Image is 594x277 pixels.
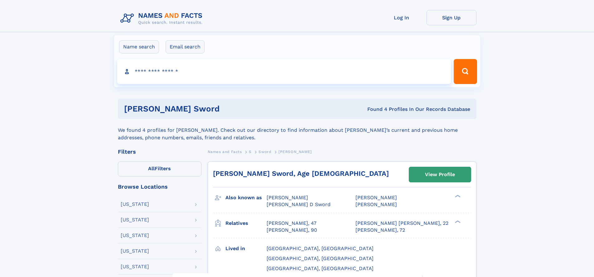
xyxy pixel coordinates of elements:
span: [PERSON_NAME] [355,201,397,207]
span: S [249,150,252,154]
div: ❯ [453,220,461,224]
a: View Profile [409,167,471,182]
span: [GEOGRAPHIC_DATA], [GEOGRAPHIC_DATA] [267,245,374,251]
a: Sign Up [427,10,476,25]
div: [US_STATE] [121,249,149,254]
h3: Relatives [225,218,267,229]
h1: [PERSON_NAME] Sword [124,105,293,113]
button: Search Button [454,59,477,84]
span: All [148,166,155,171]
div: [US_STATE] [121,217,149,222]
a: [PERSON_NAME] [PERSON_NAME], 22 [355,220,448,227]
span: Sword [258,150,271,154]
img: Logo Names and Facts [118,10,208,27]
a: [PERSON_NAME], 47 [267,220,316,227]
span: [PERSON_NAME] [267,195,308,200]
div: View Profile [425,167,455,182]
label: Filters [118,161,201,176]
span: [PERSON_NAME] [355,195,397,200]
div: [US_STATE] [121,264,149,269]
a: Sword [258,148,271,156]
a: [PERSON_NAME], 72 [355,227,405,234]
label: Email search [166,40,205,53]
a: Names and Facts [208,148,242,156]
div: Browse Locations [118,184,201,190]
a: Log In [377,10,427,25]
a: S [249,148,252,156]
h3: Also known as [225,192,267,203]
input: search input [117,59,451,84]
span: [GEOGRAPHIC_DATA], [GEOGRAPHIC_DATA] [267,255,374,261]
div: Filters [118,149,201,155]
a: [PERSON_NAME], 90 [267,227,317,234]
div: Found 4 Profiles In Our Records Database [293,106,470,113]
div: [US_STATE] [121,202,149,207]
span: [PERSON_NAME] [278,150,312,154]
div: We found 4 profiles for [PERSON_NAME]. Check out our directory to find information about [PERSON_... [118,119,476,141]
label: Name search [119,40,159,53]
h3: Lived in [225,243,267,254]
span: [GEOGRAPHIC_DATA], [GEOGRAPHIC_DATA] [267,265,374,271]
div: ❯ [453,194,461,198]
div: [US_STATE] [121,233,149,238]
span: [PERSON_NAME] D Sword [267,201,331,207]
a: [PERSON_NAME] Sword, Age [DEMOGRAPHIC_DATA] [213,170,389,177]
